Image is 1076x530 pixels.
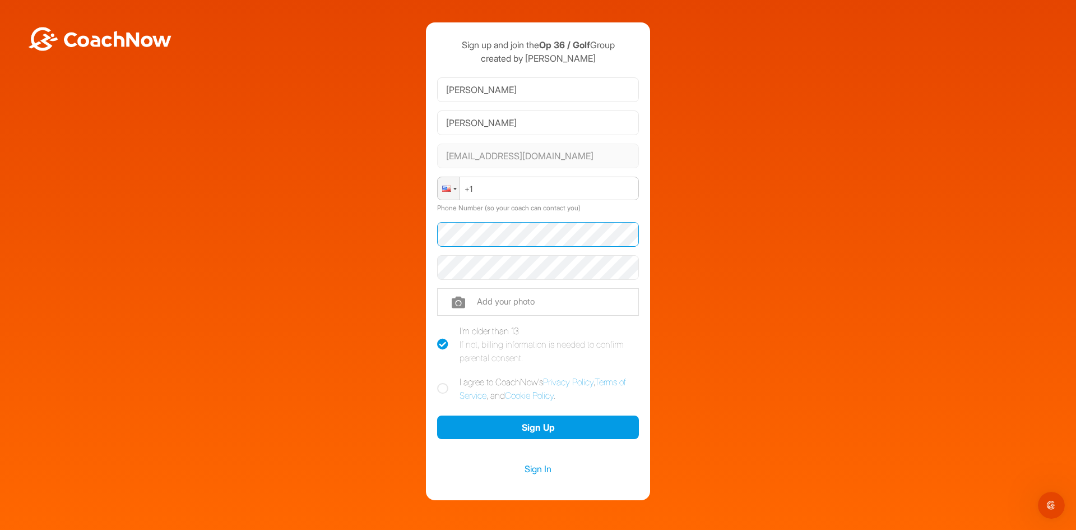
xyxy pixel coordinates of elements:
[27,27,173,51] img: BwLJSsUCoWCh5upNqxVrqldRgqLPVwmV24tXu5FoVAoFEpwwqQ3VIfuoInZCoVCoTD4vwADAC3ZFMkVEQFDAAAAAElFTkSuQmCC
[437,177,639,200] input: Phone Number
[437,416,639,440] button: Sign Up
[539,39,590,50] strong: Op 36 / Golf
[437,144,639,168] input: Email
[437,52,639,65] p: created by [PERSON_NAME]
[543,376,593,388] a: Privacy Policy
[437,375,639,402] label: I agree to CoachNow's , , and .
[437,462,639,476] a: Sign In
[437,110,639,135] input: Last Name
[437,77,639,102] input: First Name
[437,204,581,212] label: Phone Number (so your coach can contact you)
[460,338,639,365] div: If not, billing information is needed to confirm parental consent.
[460,324,639,365] div: I'm older than 13
[1038,492,1065,519] iframe: Intercom live chat
[460,376,626,401] a: Terms of Service
[505,390,554,401] a: Cookie Policy
[438,177,459,200] div: United States: + 1
[437,38,639,52] p: Sign up and join the Group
